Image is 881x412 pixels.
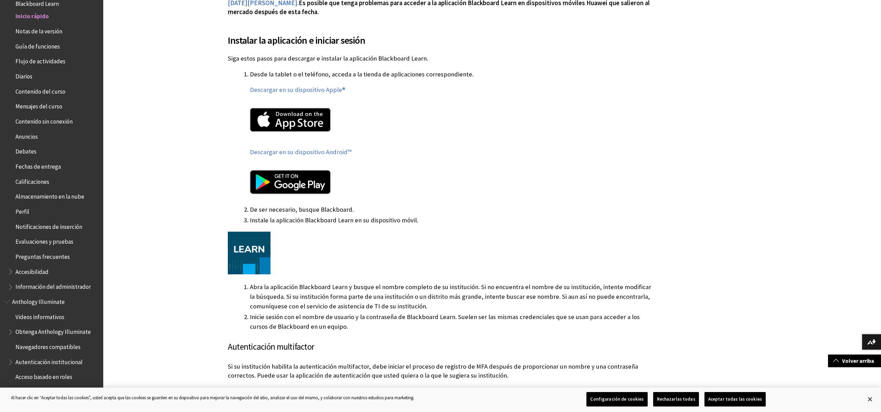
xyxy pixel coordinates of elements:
[250,86,345,94] a: Descargar en su dispositivo Apple®
[15,266,49,275] span: Accesibilidad
[15,86,65,95] span: Contenido del curso
[250,163,655,204] a: Google Play
[15,326,91,336] span: Obtenga Anthology Illuminate
[704,392,766,406] button: Aceptar todas las cookies
[15,206,29,215] span: Perfil
[250,70,655,79] p: Desde la tablet o el teléfono, acceda a la tienda de aplicaciones correspondiente.
[15,236,73,245] span: Evaluaciones y pruebas
[15,281,91,290] span: Información del administrador
[15,116,73,125] span: Contenido sin conexión
[15,161,61,170] span: Fechas de entrega
[250,205,655,214] li: De ser necesario, busque Blackboard.
[653,392,699,406] button: Rechazarlas todas
[11,394,414,401] div: Al hacer clic en “Aceptar todas las cookies”, usted acepta que las cookies se guarden en su dispo...
[250,282,655,311] li: Abra la aplicación Blackboard Learn y busque el nombre completo de su institución. Si no encuentr...
[250,148,352,156] a: Descargar en su dispositivo Android™
[250,108,331,132] img: Apple App Store
[250,215,655,225] li: Instale la aplicación Blackboard Learn en su dispositivo móvil.
[15,356,83,366] span: Autenticación institucional
[228,387,655,395] p: Para la configuración inicial e inicio sesión con MFA:
[15,386,62,395] span: Notas de la versión
[250,170,331,194] img: Google Play
[862,392,878,407] button: Cerrar
[228,340,655,353] h3: Autenticación multifactor
[15,56,65,65] span: Flujo de actividades
[15,131,38,140] span: Anuncios
[586,392,647,406] button: Configuración de cookies
[15,191,84,200] span: Almacenamiento en la nube
[15,101,62,110] span: Mensajes del curso
[15,11,49,20] span: Inicio rápido
[15,71,32,80] span: Diarios
[228,54,655,63] p: Siga estos pasos para descargar e instalar la aplicación Blackboard Learn.
[15,371,72,381] span: Acceso basado en roles
[15,41,60,50] span: Guía de funciones
[15,25,62,35] span: Notas de la versión
[15,311,64,320] span: Videos informativos
[15,221,82,230] span: Notificaciones de inserción
[15,341,81,350] span: Navegadores compatibles
[228,232,270,274] img: Blackboard Learn App tile
[228,362,655,380] p: Si su institución habilita la autenticación multifactor, debe iniciar el proceso de registro de M...
[15,251,70,260] span: Preguntas frecuentes
[15,146,36,155] span: Debates
[12,296,65,305] span: Anthology Illuminate
[250,312,655,331] li: Inicie sesión con el nombre de usuario y la contraseña de Blackboard Learn. Suelen ser las mismas...
[228,25,655,47] h2: Instalar la aplicación e iniciar sesión
[15,176,49,185] span: Calificaciones
[828,355,881,367] a: Volver arriba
